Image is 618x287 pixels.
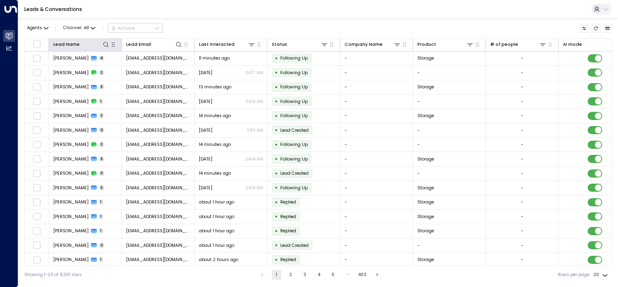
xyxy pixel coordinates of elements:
[593,270,610,280] div: 20
[275,53,278,64] div: •
[340,253,413,267] td: -
[580,24,589,33] button: Customize
[53,113,89,119] span: Katarzyna Byczewska
[126,41,183,48] div: Lead Email
[53,127,89,133] span: Katarzyna Byczewska
[340,51,413,66] td: -
[280,70,308,76] span: Following Up
[340,80,413,94] td: -
[417,185,434,191] span: Storage
[199,99,212,105] span: Aug 14, 2025
[61,24,98,32] button: Channel:All
[275,154,278,164] div: •
[246,99,263,105] p: 04:14 AM
[199,170,231,176] span: 14 minutes ago
[521,257,523,263] div: -
[272,41,287,48] div: Status
[61,24,98,32] span: Channel:
[33,141,40,148] span: Toggle select row
[99,113,104,118] span: 2
[199,185,212,191] span: Aug 14, 2025
[33,169,40,177] span: Toggle select row
[275,226,278,236] div: •
[99,214,104,219] span: 1
[126,84,190,90] span: samspud258@gmail.com
[340,94,413,109] td: -
[99,56,105,61] span: 4
[126,113,190,119] span: k.byczewska82@gmail.com
[275,139,278,150] div: •
[199,127,212,133] span: Yesterday
[247,127,263,133] p: 04:11 AM
[53,41,110,48] div: Lead Name
[99,171,105,176] span: 0
[53,70,89,76] span: David Brassil
[126,141,190,148] span: billsbills@gmail.com
[314,270,324,280] button: Go to page 4
[328,270,338,280] button: Go to page 5
[199,199,234,205] span: about 1 hour ago
[199,113,231,119] span: 14 minutes ago
[246,185,263,191] p: 04:14 AM
[280,228,296,234] span: Replied
[53,214,89,220] span: Marcia Woolley
[33,69,40,77] span: Toggle select row
[108,24,163,33] button: Actions
[417,199,434,205] span: Storage
[99,185,105,191] span: 3
[286,270,296,280] button: Go to page 2
[126,70,190,76] span: DavidBrassil@hotmail.com
[521,214,523,220] div: -
[99,128,105,133] span: 0
[111,26,135,31] div: Actions
[521,242,523,248] div: -
[199,257,238,263] span: about 2 hours ago
[99,84,105,90] span: 3
[558,272,590,278] label: Rows per page:
[280,199,296,205] span: Replied
[275,67,278,78] div: •
[99,142,104,147] span: 2
[280,185,308,191] span: Following Up
[33,155,40,163] span: Toggle select row
[126,41,151,48] div: Lead Email
[340,123,413,137] td: -
[53,41,80,48] div: Lead Name
[340,238,413,253] td: -
[417,228,434,234] span: Storage
[24,272,82,278] div: Showing 1-20 of 8,051 rows
[99,199,104,205] span: 1
[417,214,434,220] span: Storage
[345,41,401,48] div: Company Name
[340,210,413,224] td: -
[275,125,278,135] div: •
[53,141,89,148] span: m j
[592,24,601,33] span: Refresh
[340,152,413,166] td: -
[417,41,436,48] div: Product
[53,199,89,205] span: Craig Coles
[413,94,486,109] td: -
[275,197,278,208] div: •
[199,55,230,61] span: 11 minutes ago
[521,55,523,61] div: -
[280,55,308,61] span: Following Up
[246,70,263,76] p: 04:17 AM
[413,238,486,253] td: -
[340,195,413,210] td: -
[280,84,308,90] span: Following Up
[417,257,434,263] span: Storage
[521,199,523,205] div: -
[33,227,40,235] span: Toggle select row
[340,224,413,238] td: -
[126,242,190,248] span: beatrizbarcelos.a@gmail.com
[490,41,518,48] div: # of people
[257,270,383,280] nav: pagination navigation
[280,170,309,176] span: Lead Created
[417,41,474,48] div: Product
[199,84,231,90] span: 13 minutes ago
[413,167,486,181] td: -
[275,168,278,179] div: •
[272,270,281,280] button: page 1
[99,156,105,162] span: 3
